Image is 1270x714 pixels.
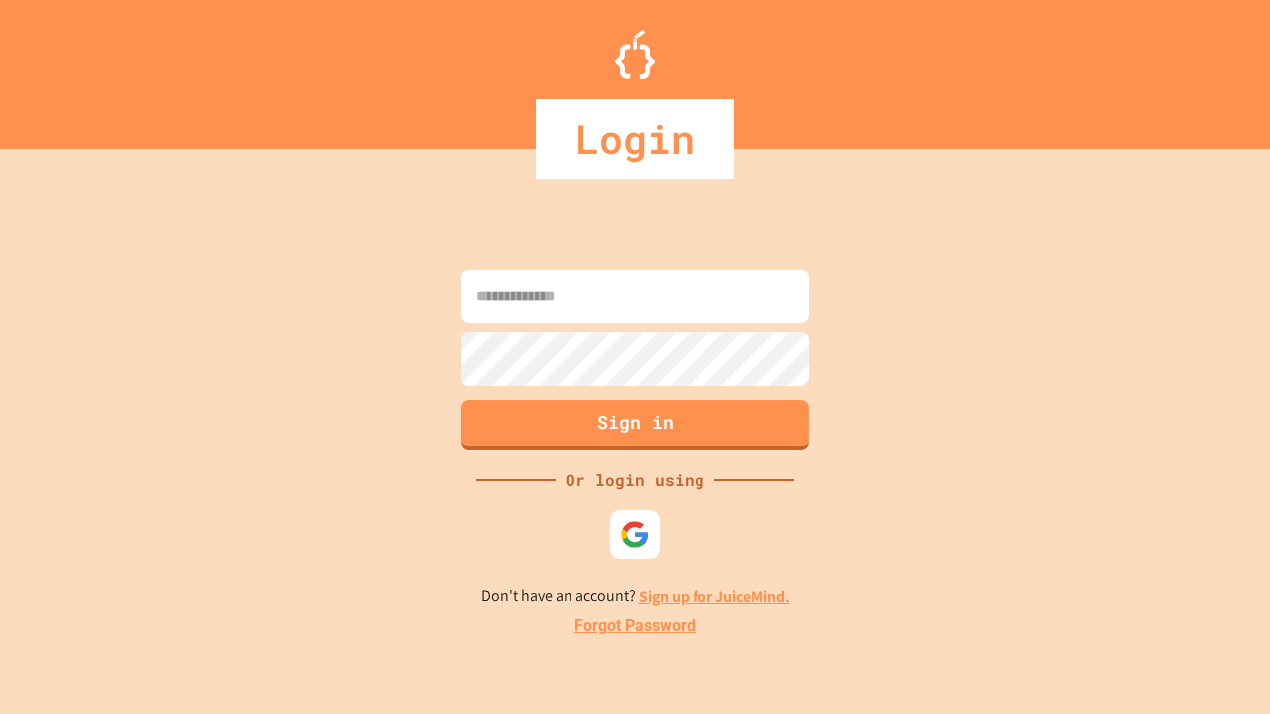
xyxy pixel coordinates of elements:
[556,468,714,492] div: Or login using
[481,584,790,609] p: Don't have an account?
[536,99,734,178] div: Login
[1187,635,1250,694] iframe: chat widget
[1105,548,1250,633] iframe: chat widget
[639,586,790,607] a: Sign up for JuiceMind.
[615,30,655,79] img: Logo.svg
[620,520,650,549] img: google-icon.svg
[574,614,696,638] a: Forgot Password
[461,400,809,450] button: Sign in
